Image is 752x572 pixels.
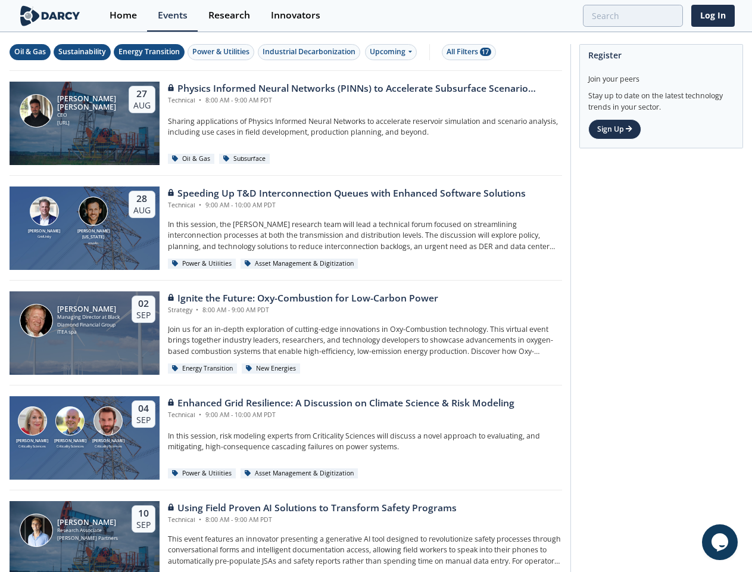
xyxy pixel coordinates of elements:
[188,44,254,60] button: Power & Utilities
[192,46,249,57] div: Power & Utilities
[271,11,320,20] div: Innovators
[197,515,204,524] span: •
[168,534,562,567] p: This event features an innovator presenting a generative AI tool designed to revolutionize safety...
[20,514,53,547] img: Juan Mayol
[30,197,59,226] img: Brian Fitzsimons
[197,96,204,104] span: •
[691,5,735,27] a: Log In
[57,518,118,527] div: [PERSON_NAME]
[114,44,185,60] button: Energy Transition
[241,259,358,269] div: Asset Management & Digitization
[57,119,118,127] div: [URL]
[480,48,491,56] span: 17
[168,324,562,357] p: Join us for an in-depth exploration of cutting-edge innovations in Oxy-Combustion technology. Thi...
[55,406,85,436] img: Ben Ruddell
[118,46,180,57] div: Energy Transition
[168,396,514,411] div: Enhanced Grid Resilience: A Discussion on Climate Science & Risk Modeling
[168,82,562,96] div: Physics Informed Neural Networks (PINNs) to Accelerate Subsurface Scenario Analysis
[258,44,360,60] button: Industrial Decarbonization
[168,291,438,306] div: Ignite the Future: Oxy-Combustion for Low-Carbon Power
[194,306,201,314] span: •
[588,45,734,66] div: Register
[14,46,46,57] div: Oil & Gas
[57,111,118,119] div: CEO
[197,201,204,209] span: •
[14,438,52,444] div: [PERSON_NAME]
[79,197,108,226] img: Luigi Montana
[75,228,112,241] div: [PERSON_NAME][US_STATE]
[110,11,137,20] div: Home
[57,95,118,111] div: [PERSON_NAME] [PERSON_NAME]
[57,305,121,313] div: [PERSON_NAME]
[20,94,53,128] img: Ruben Rodriguez Torrado
[18,406,47,436] img: Susan Ginsburg
[10,82,562,165] a: Ruben Rodriguez Torrado [PERSON_NAME] [PERSON_NAME] CEO [URL] 27 Aug Physics Informed Neural Netw...
[26,234,63,239] div: GridUnity
[57,328,121,336] div: ITEA spa
[168,219,562,252] p: In this session, the [PERSON_NAME] research team will lead a technical forum focused on streamlin...
[136,508,151,520] div: 10
[219,154,270,164] div: Subsurface
[168,116,562,138] p: Sharing applications of Physics Informed Neural Networks to accelerate reservoir simulation and s...
[133,193,151,205] div: 28
[26,228,63,235] div: [PERSON_NAME]
[263,46,355,57] div: Industrial Decarbonization
[168,363,238,374] div: Energy Transition
[133,205,151,216] div: Aug
[365,44,417,60] div: Upcoming
[242,363,301,374] div: New Energies
[51,444,89,449] div: Criticality Sciences
[588,85,734,113] div: Stay up to date on the latest technology trends in your sector.
[583,5,683,27] input: Advanced Search
[168,96,562,105] div: Technical 8:00 AM - 9:00 AM PDT
[168,411,514,420] div: Technical 9:00 AM - 10:00 AM PDT
[168,186,526,201] div: Speeding Up T&D Interconnection Queues with Enhanced Software Solutions
[10,291,562,375] a: Patrick Imeson [PERSON_NAME] Managing Director at Black Diamond Financial Group ITEA spa 02 Sep I...
[18,5,83,26] img: logo-wide.svg
[447,46,491,57] div: All Filters
[10,186,562,270] a: Brian Fitzsimons [PERSON_NAME] GridUnity Luigi Montana [PERSON_NAME][US_STATE] envelio 28 Aug Spe...
[20,304,53,337] img: Patrick Imeson
[442,44,496,60] button: All Filters 17
[168,501,457,515] div: Using Field Proven AI Solutions to Transform Safety Programs
[10,44,51,60] button: Oil & Gas
[588,119,641,139] a: Sign Up
[158,11,188,20] div: Events
[588,66,734,85] div: Join your peers
[10,396,562,480] a: Susan Ginsburg [PERSON_NAME] Criticality Sciences Ben Ruddell [PERSON_NAME] Criticality Sciences ...
[702,524,740,560] iframe: chat widget
[133,100,151,111] div: Aug
[136,310,151,321] div: Sep
[89,444,127,449] div: Criticality Sciences
[51,438,89,444] div: [PERSON_NAME]
[168,515,457,525] div: Technical 8:00 AM - 9:00 AM PDT
[168,259,236,269] div: Power & Utilities
[93,406,123,436] img: Ross Dakin
[168,201,526,210] div: Technical 9:00 AM - 10:00 AM PDT
[168,306,438,315] div: Strategy 8:00 AM - 9:00 AM PDT
[54,44,111,60] button: Sustainability
[136,415,151,425] div: Sep
[57,527,118,534] div: Research Associate
[168,468,236,479] div: Power & Utilities
[57,313,121,328] div: Managing Director at Black Diamond Financial Group
[89,438,127,444] div: [PERSON_NAME]
[197,411,204,419] span: •
[57,534,118,542] div: [PERSON_NAME] Partners
[136,520,151,530] div: Sep
[208,11,250,20] div: Research
[168,154,215,164] div: Oil & Gas
[136,298,151,310] div: 02
[14,444,52,449] div: Criticality Sciences
[58,46,106,57] div: Sustainability
[136,403,151,415] div: 04
[75,241,112,245] div: envelio
[168,431,562,453] p: In this session, risk modeling experts from Criticality Sciences will discuss a novel approach to...
[133,88,151,100] div: 27
[241,468,358,479] div: Asset Management & Digitization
